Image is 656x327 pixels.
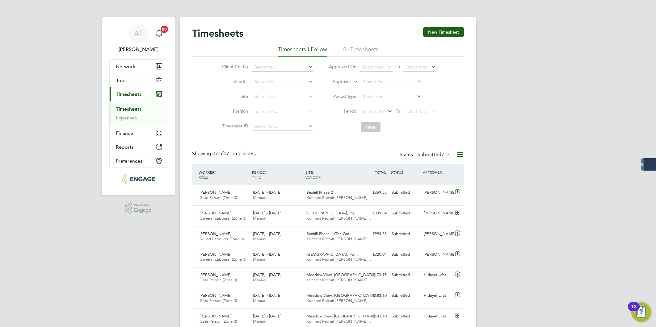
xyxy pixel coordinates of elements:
[110,60,167,73] button: Network
[253,313,281,319] span: [DATE] - [DATE]
[421,291,453,301] div: Hidayet Ufat
[306,319,371,324] span: Konnect Recruit [PERSON_NAME]…
[357,311,389,321] div: £183.10
[134,202,151,208] span: Powered by
[362,109,384,114] span: Select date
[116,77,127,83] span: Jobs
[362,64,384,70] span: Select date
[250,167,304,183] div: PERIOD
[200,216,246,221] span: General Labourer (Zone 3)
[253,216,266,221] span: Manual
[421,250,453,260] div: [PERSON_NAME]
[253,277,266,283] span: Manual
[110,154,167,168] button: Preferences
[153,23,165,43] a: 20
[306,236,371,242] span: Konnect Recruit [PERSON_NAME]…
[421,167,453,178] div: APPROVER
[116,115,137,121] a: Expenses
[214,170,216,175] span: /
[134,208,151,213] span: Engage
[389,229,421,239] div: Submitted
[116,130,133,136] span: Finance
[389,188,421,198] div: Submitted
[441,151,444,158] span: 7
[265,170,267,175] span: /
[389,270,421,280] div: Submitted
[423,27,464,37] button: New Timesheet
[161,26,168,33] span: 20
[400,151,452,159] div: Status
[252,122,313,131] input: Search for...
[252,175,261,180] span: TYPE
[116,158,142,164] span: Preferences
[200,298,237,303] span: Gate Person (Zone 3)
[405,64,427,70] span: Select date
[252,93,313,101] input: Search for...
[421,311,453,321] div: Hidayet Ufat
[313,170,314,175] span: /
[405,109,427,114] span: Select date
[361,93,422,101] input: Select one
[110,73,167,87] button: Jobs
[329,64,356,69] label: Approved On
[110,101,167,126] div: Timesheets
[421,188,453,198] div: [PERSON_NAME]
[306,190,333,195] span: Bexhill Phase 2
[421,270,453,280] div: Hidayet Ufat
[389,250,421,260] div: Submitted
[109,174,167,184] a: Go to home page
[102,17,175,195] nav: Main navigation
[306,252,358,257] span: [GEOGRAPHIC_DATA], Po…
[220,79,248,84] label: Vendor
[306,231,353,236] span: Bexhill Phase 1 (The Gat…
[306,216,371,221] span: Konnect Recruit [PERSON_NAME]…
[253,252,281,257] span: [DATE] - [DATE]
[116,91,141,97] span: Timesheets
[306,277,371,283] span: Konnect Recruit [PERSON_NAME]…
[253,293,281,298] span: [DATE] - [DATE]
[631,302,651,322] button: Open Resource Center, 13 new notifications
[306,272,379,277] span: Meadow View, [GEOGRAPHIC_DATA]…
[197,167,250,183] div: WORKER
[389,291,421,301] div: Submitted
[200,313,231,319] span: [PERSON_NAME]
[306,298,371,303] span: Konnect Recruit [PERSON_NAME]…
[200,231,231,236] span: [PERSON_NAME]
[200,190,231,195] span: [PERSON_NAME]
[116,64,135,69] span: Network
[253,257,266,262] span: Manual
[357,270,389,280] div: £173.95
[125,202,152,214] a: Powered byEngage
[220,123,248,129] label: Timesheet ID
[253,195,266,200] span: Manual
[200,236,244,242] span: Skilled Labourer (Zone 3)
[110,126,167,140] button: Finance
[394,107,402,115] span: To
[418,151,450,158] label: Submitted
[389,167,421,178] div: STATUS
[192,27,243,39] h2: Timesheets
[220,64,248,69] label: Client Config
[200,252,231,257] span: [PERSON_NAME]
[631,307,637,315] div: 13
[253,298,266,303] span: Manual
[306,313,379,319] span: Meadow View, [GEOGRAPHIC_DATA]…
[306,210,358,216] span: [GEOGRAPHIC_DATA], Po…
[200,272,231,277] span: [PERSON_NAME]
[357,229,389,239] div: £993.83
[252,78,313,86] input: Search for...
[253,210,281,216] span: [DATE] - [DATE]
[110,140,167,154] button: Reports
[421,229,453,239] div: [PERSON_NAME]
[212,151,256,157] span: 07 Timesheets
[109,23,167,53] a: AT[PERSON_NAME]
[421,208,453,218] div: [PERSON_NAME]
[278,46,327,57] li: Timesheets I Follow
[306,195,371,200] span: Konnect Recruit [PERSON_NAME]…
[357,208,389,218] div: £339.84
[329,108,356,114] label: Period
[200,257,246,262] span: General Labourer (Zone 3)
[200,210,231,216] span: [PERSON_NAME]
[357,291,389,301] div: £183.10
[361,78,422,86] input: Search for...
